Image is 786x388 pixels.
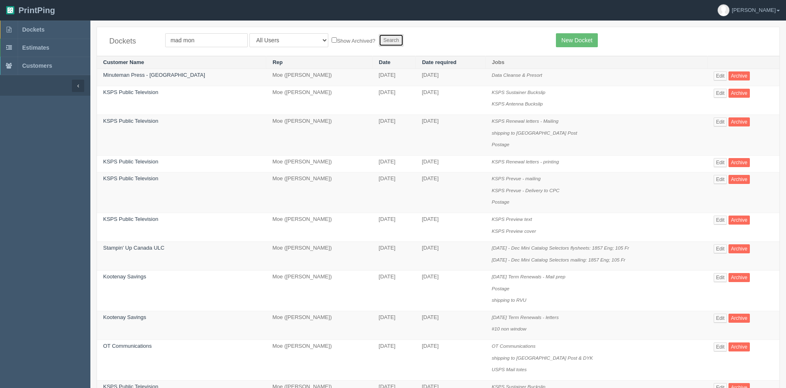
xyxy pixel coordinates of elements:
a: Archive [728,117,750,126]
td: [DATE] [416,115,486,156]
td: Moe ([PERSON_NAME]) [266,271,373,311]
i: Postage [492,286,509,291]
a: Date [379,59,390,65]
span: Dockets [22,26,44,33]
i: KSPS Renewal letters - Mailing [492,118,558,124]
a: Archive [728,314,750,323]
i: Postage [492,199,509,204]
i: KSPS Prevue - mailing [492,176,541,181]
td: [DATE] [416,311,486,340]
i: shipping to [GEOGRAPHIC_DATA] Post & DYK [492,355,593,360]
a: OT Communications [103,343,152,349]
i: [DATE] Term Renewals - letters [492,315,559,320]
td: Moe ([PERSON_NAME]) [266,242,373,271]
i: KSPS Preview text [492,216,532,222]
a: Kootenay Savings [103,273,146,280]
a: Edit [714,89,727,98]
th: Jobs [486,56,708,69]
a: Minuteman Press - [GEOGRAPHIC_DATA] [103,72,205,78]
i: KSPS Antenna Buckslip [492,101,543,106]
a: Archive [728,273,750,282]
td: Moe ([PERSON_NAME]) [266,86,373,115]
td: Moe ([PERSON_NAME]) [266,311,373,340]
i: [DATE] - Dec Mini Catalog Selectors flysheets: 1857 Eng; 105 Fr [492,245,629,250]
a: Archive [728,89,750,98]
a: Edit [714,273,727,282]
a: Archive [728,216,750,225]
a: Edit [714,117,727,126]
i: KSPS Preview cover [492,228,536,234]
img: logo-3e63b451c926e2ac314895c53de4908e5d424f24456219fb08d385ab2e579770.png [6,6,14,14]
i: shipping to [GEOGRAPHIC_DATA] Post [492,130,577,135]
a: Edit [714,71,727,80]
td: Moe ([PERSON_NAME]) [266,155,373,172]
td: [DATE] [373,172,416,213]
a: Archive [728,175,750,184]
a: Edit [714,342,727,351]
td: [DATE] [373,311,416,340]
a: Edit [714,158,727,167]
a: Kootenay Savings [103,314,146,320]
span: Customers [22,62,52,69]
input: Search [379,34,403,46]
a: Rep [272,59,283,65]
a: KSPS Public Television [103,216,158,222]
td: [DATE] [416,69,486,86]
a: KSPS Public Television [103,89,158,95]
i: [DATE] Term Renewals - Mail prep [492,274,565,279]
i: OT Communications [492,343,536,349]
a: Customer Name [103,59,144,65]
i: KSPS Renewal letters - printing [492,159,559,164]
i: USPS Mail totes [492,367,527,372]
span: Estimates [22,44,49,51]
a: Archive [728,244,750,253]
td: Moe ([PERSON_NAME]) [266,213,373,241]
a: Archive [728,158,750,167]
i: Data Cleanse & Presort [492,72,542,78]
i: shipping to RVU [492,297,526,303]
i: [DATE] - Dec Mini Catalog Selectors mailing: 1857 Eng; 105 Fr [492,257,625,262]
td: [DATE] [373,69,416,86]
td: [DATE] [373,115,416,156]
a: Edit [714,216,727,225]
td: [DATE] [416,213,486,241]
td: [DATE] [416,242,486,271]
td: [DATE] [373,213,416,241]
td: [DATE] [373,155,416,172]
a: Edit [714,244,727,253]
td: [DATE] [373,242,416,271]
i: KSPS Sustainer Buckslip [492,90,546,95]
td: [DATE] [416,155,486,172]
h4: Dockets [109,37,153,46]
a: Date required [422,59,456,65]
td: [DATE] [416,271,486,311]
img: avatar_default-7531ab5dedf162e01f1e0bb0964e6a185e93c5c22dfe317fb01d7f8cd2b1632c.jpg [718,5,729,16]
a: Edit [714,314,727,323]
input: Show Archived? [332,37,337,43]
td: Moe ([PERSON_NAME]) [266,340,373,381]
td: [DATE] [416,172,486,213]
input: Customer Name [165,33,248,47]
a: KSPS Public Television [103,175,158,181]
td: [DATE] [373,271,416,311]
a: KSPS Public Television [103,118,158,124]
a: Stampin' Up Canada ULC [103,245,164,251]
td: Moe ([PERSON_NAME]) [266,172,373,213]
a: KSPS Public Television [103,158,158,165]
td: [DATE] [416,340,486,381]
a: Archive [728,342,750,351]
a: New Docket [556,33,597,47]
i: Postage [492,142,509,147]
td: Moe ([PERSON_NAME]) [266,69,373,86]
i: #10 non window [492,326,526,331]
label: Show Archived? [332,36,375,45]
td: [DATE] [373,86,416,115]
a: Archive [728,71,750,80]
td: [DATE] [373,340,416,381]
td: [DATE] [416,86,486,115]
a: Edit [714,175,727,184]
td: Moe ([PERSON_NAME]) [266,115,373,156]
i: KSPS Prevue - Delivery to CPC [492,188,560,193]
